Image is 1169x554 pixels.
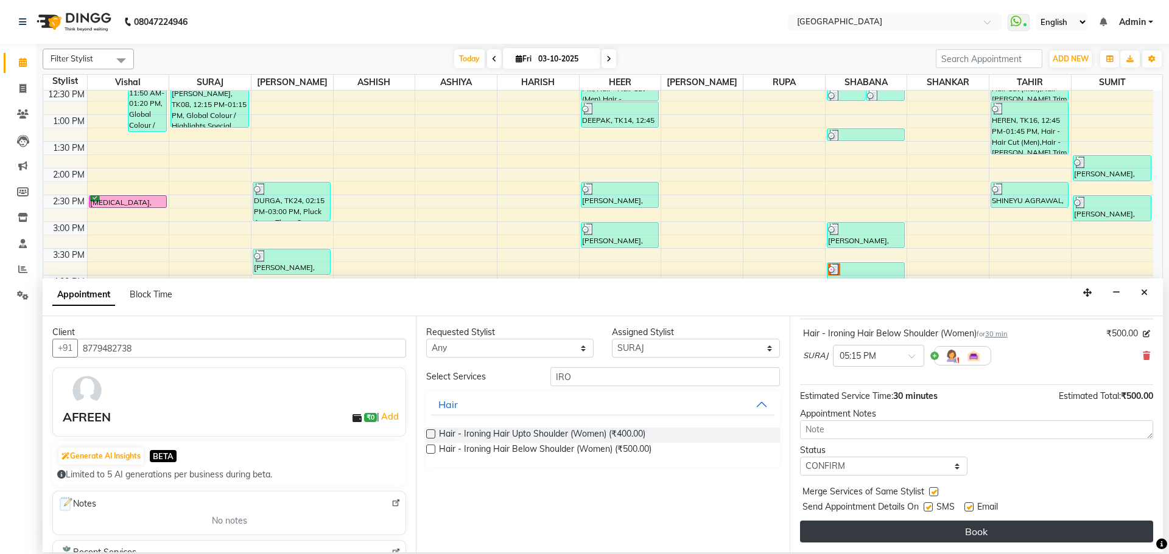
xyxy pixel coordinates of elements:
span: Estimated Service Time: [800,390,893,401]
div: [PERSON_NAME], TK19, 03:00 PM-03:30 PM, Hand And Feet (Hand Beautifying) - Regular [827,223,904,248]
button: Hair [431,393,774,415]
button: +91 [52,339,78,358]
span: Notes [58,496,96,512]
div: 1:00 PM [51,115,87,128]
span: Email [977,500,998,516]
span: TAHIR [989,75,1071,90]
button: Close [1136,283,1153,302]
div: DEEPAK, TK14, 12:45 PM-01:15 PM, Hair - Hair Cut (Men),Treatment - Head Massage (men) [581,102,658,127]
div: 2:00 PM [51,168,87,181]
span: BETA [150,450,177,462]
div: [PERSON_NAME], TK20, 03:00 PM-03:30 PM, Hair - Shave (Men) [581,223,658,248]
div: 3:00 PM [51,222,87,235]
img: avatar [69,373,105,408]
span: ₹0 [364,413,377,423]
div: Select Services [417,370,541,383]
div: [PERSON_NAME], TK27, 01:15 PM-01:30 PM, Basic [MEDICAL_DATA] (Rica Wax) - Under Arms [827,129,904,140]
span: No notes [212,514,247,527]
small: for [977,330,1008,338]
div: [PERSON_NAME], TK05, 11:50 AM-01:20 PM, Global Colour / Highlights Special Effect - Hair Below Sh... [128,53,166,131]
div: Limited to 5 AI generations per business during beta. [57,468,401,481]
div: 2:30 PM [51,195,87,208]
span: RUPA [743,75,825,90]
span: Today [454,49,485,68]
a: Add [379,409,401,424]
span: Appointment [52,284,115,306]
div: [MEDICAL_DATA], TK07, 12:30 PM-12:45 PM, Hair - Blow Dry (Women) [827,89,865,100]
input: Search by service name [550,367,780,386]
span: ₹500.00 [1121,390,1153,401]
span: | [377,409,401,424]
div: Requested Stylist [426,326,594,339]
button: Book [800,521,1153,542]
div: Stylist [43,75,87,88]
input: 2025-10-03 [535,50,595,68]
input: Search by Name/Mobile/Email/Code [77,339,406,358]
div: Hair - Ironing Hair Below Shoulder (Women) [803,327,1008,340]
img: logo [31,5,114,39]
input: Search Appointment [936,49,1042,68]
span: SHABANA [826,75,907,90]
div: Appointment Notes [800,407,1153,420]
span: HEER [580,75,661,90]
span: HARISH [497,75,579,90]
span: 30 minutes [893,390,938,401]
div: [PERSON_NAME], TK18, 01:45 PM-02:15 PM, Hair - [PERSON_NAME] Trim (Men) [1073,156,1151,181]
span: Hair - Ironing Hair Below Shoulder (Women) (₹500.00) [439,443,651,458]
div: SHINEYU AGRAWAL, TK22, 02:15 PM-02:45 PM, Hair - [PERSON_NAME] Trim (Men) [991,182,1068,207]
span: ASHIYA [415,75,497,90]
div: Status [800,444,967,457]
span: ASHISH [334,75,415,90]
span: ADD NEW [1053,54,1089,63]
div: 4:00 PM [51,275,87,288]
div: Assigned Stylist [612,326,779,339]
span: [PERSON_NAME] [661,75,743,90]
span: SMS [936,500,955,516]
img: Interior.png [966,348,981,363]
span: Hair - Ironing Hair Upto Shoulder (Women) (₹400.00) [439,428,645,443]
div: DURGA, TK24, 02:15 PM-03:00 PM, Pluck Away Those Sorrows - Eyebrows,Pluck Away Those Sorrows - Up... [253,182,330,221]
div: 3:30 PM [51,249,87,261]
div: [PERSON_NAME], TK18, 02:15 PM-02:45 PM, Hair - Hair Cut (Men) [581,182,658,207]
span: Send Appointment Details On [802,500,919,516]
div: [PERSON_NAME], TK23, 03:45 PM-04:45 PM, Colour - Global Colour Inoa (Men),Hand And Feet (Leg Beau... [827,263,904,314]
span: Filter Stylist [51,54,93,63]
div: [PERSON_NAME], TK19, 03:30 PM-04:00 PM, Hand And Feet (Leg Beautifying) - Foot Spa [253,249,330,274]
span: Fri [513,54,535,63]
div: [PERSON_NAME], TK08, 12:15 PM-01:15 PM, Global Colour / Highlights Special Effect - Hair Below Sh... [171,75,248,127]
span: Admin [1119,16,1146,29]
div: [MEDICAL_DATA], TK01, 02:30 PM-02:45 PM, Hair - Blow Dry (Women) [90,196,166,207]
div: Hair [438,397,458,412]
img: Hairdresser.png [944,348,959,363]
span: Merge Services of Same Stylist [802,485,924,500]
span: Block Time [130,289,172,300]
div: [PERSON_NAME], TK26, 12:30 PM-12:45 PM, Basic [MEDICAL_DATA] (Rica Wax) - Under Arms [866,89,904,100]
div: [PERSON_NAME], TK19, 02:30 PM-03:00 PM, Hair - Hair Cut (Men) [1073,196,1151,221]
div: AFREEN [63,408,111,426]
div: 1:30 PM [51,142,87,154]
i: Edit price [1143,330,1150,338]
div: HEREN, TK16, 12:45 PM-01:45 PM, Hair - Hair Cut (Men),Hair - [PERSON_NAME] Trim (Men) [991,102,1068,154]
span: [PERSON_NAME] [251,75,333,90]
span: SURAJ [169,75,251,90]
span: SURAJ [803,350,828,362]
span: ₹500.00 [1106,327,1138,340]
span: Vishal [88,75,169,90]
button: ADD NEW [1050,50,1092,68]
button: Generate AI Insights [58,448,144,465]
span: 30 min [985,330,1008,338]
div: Client [52,326,406,339]
b: 08047224946 [134,5,188,39]
span: SHANKAR [907,75,989,90]
div: 12:30 PM [46,88,87,101]
span: SUMIT [1072,75,1153,90]
span: Estimated Total: [1059,390,1121,401]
